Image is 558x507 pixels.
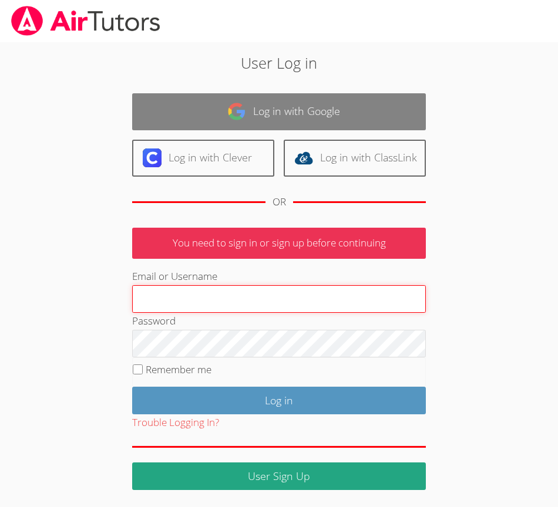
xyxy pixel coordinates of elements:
label: Password [132,314,176,327]
img: google-logo-50288ca7cdecda66e5e0955fdab243c47b7ad437acaf1139b6f446037453330a.svg [227,102,246,121]
a: User Sign Up [132,462,426,490]
a: Log in with Clever [132,140,274,177]
div: OR [273,194,286,211]
h2: User Log in [78,52,480,74]
label: Email or Username [132,269,217,283]
img: airtutors_banner-c4298cdbf04f3fff15de1276eac7730deb9818008684d7c2e4769d2f7ddbe033.png [10,6,162,36]
input: Log in [132,387,426,414]
button: Trouble Logging In? [132,414,219,431]
a: Log in with Google [132,93,426,130]
img: classlink-logo-d6bb404cc1216ec64c9a2012d9dc4662098be43eaf13dc465df04b49fa7ab582.svg [294,148,313,167]
a: Log in with ClassLink [284,140,426,177]
label: Remember me [146,363,211,376]
img: clever-logo-6eab21bc6e7a338710f1a6ff85c0baf02591cd810cc4098c63d3a4b26e2feb20.svg [143,148,162,167]
p: You need to sign in or sign up before continuing [132,228,426,259]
